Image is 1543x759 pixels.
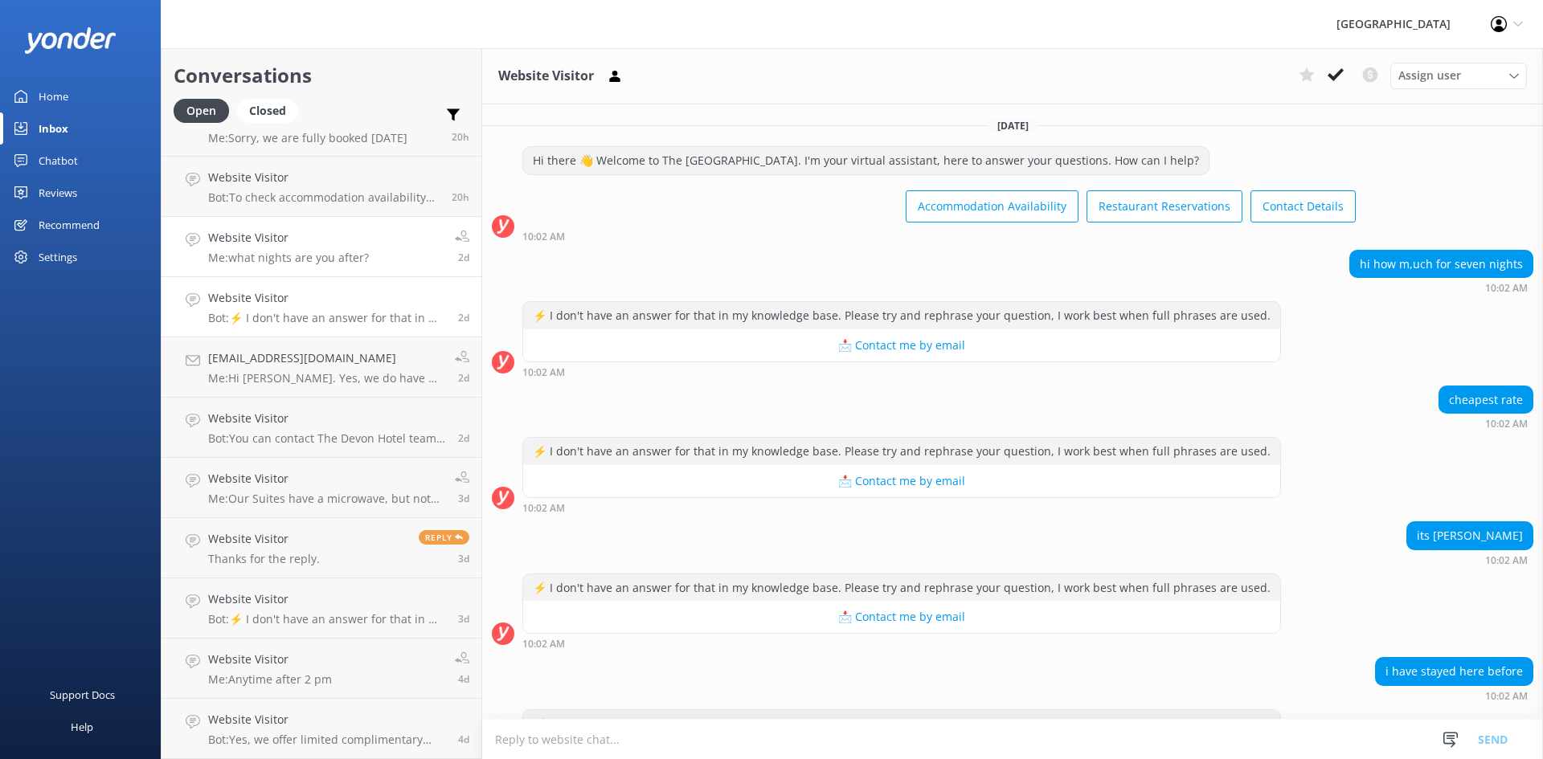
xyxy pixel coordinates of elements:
[523,465,1280,497] button: 📩 Contact me by email
[1376,658,1533,685] div: i have stayed here before
[208,410,446,427] h4: Website Visitor
[208,590,446,608] h4: Website Visitor
[522,232,565,242] strong: 10:02 AM
[458,431,469,445] span: Sep 23 2025 02:58pm (UTC +12:00) Pacific/Auckland
[522,639,565,649] strong: 10:02 AM
[458,371,469,385] span: Sep 23 2025 07:49pm (UTC +12:00) Pacific/Auckland
[24,27,117,54] img: yonder-white-logo.png
[39,241,77,273] div: Settings
[162,277,481,337] a: Website VisitorBot:⚡ I don't have an answer for that in my knowledge base. Please try and rephras...
[174,60,469,91] h2: Conversations
[1350,251,1533,278] div: hi how m,uch for seven nights
[39,112,68,145] div: Inbox
[162,157,481,217] a: Website VisitorBot:To check accommodation availability and make a booking, please visit [URL][DOM...
[39,145,78,177] div: Chatbot
[1485,692,1528,701] strong: 10:02 AM
[208,530,320,548] h4: Website Visitor
[1439,418,1533,429] div: Sep 24 2025 10:02am (UTC +12:00) Pacific/Auckland
[71,711,93,743] div: Help
[498,66,594,87] h3: Website Visitor
[162,639,481,699] a: Website VisitorMe:Anytime after 2 pm4d
[523,574,1280,602] div: ⚡ I don't have an answer for that in my knowledge base. Please try and rephrase your question, I ...
[458,311,469,324] span: Sep 24 2025 10:24am (UTC +12:00) Pacific/Auckland
[208,190,440,205] p: Bot: To check accommodation availability and make a booking, please visit [URL][DOMAIN_NAME].
[208,651,332,668] h4: Website Visitor
[208,131,407,145] p: Me: Sorry, we are fully booked [DATE]
[162,217,481,277] a: Website VisitorMe:what nights are you after?2d
[1398,67,1461,84] span: Assign user
[1406,554,1533,565] div: Sep 24 2025 10:02am (UTC +12:00) Pacific/Auckland
[208,492,443,506] p: Me: Our Suites have a microwave, but not in our studio rooms. Studio Rooms have tea/coffee making...
[1349,282,1533,293] div: Sep 24 2025 10:02am (UTC +12:00) Pacific/Auckland
[458,672,469,686] span: Sep 22 2025 11:52am (UTC +12:00) Pacific/Auckland
[452,190,469,204] span: Sep 25 2025 05:21pm (UTC +12:00) Pacific/Auckland
[208,229,369,247] h4: Website Visitor
[208,289,446,307] h4: Website Visitor
[39,80,68,112] div: Home
[523,147,1209,174] div: Hi there 👋 Welcome to The [GEOGRAPHIC_DATA]. I'm your virtual assistant, here to answer your ques...
[208,431,446,446] p: Bot: You can contact The Devon Hotel team at [PHONE_NUMBER] or 0800 843 338, or by emailing [EMAI...
[1087,190,1242,222] button: Restaurant Reservations
[1375,690,1533,701] div: Sep 24 2025 10:02am (UTC +12:00) Pacific/Auckland
[1250,190,1356,222] button: Contact Details
[522,231,1356,242] div: Sep 24 2025 10:02am (UTC +12:00) Pacific/Auckland
[208,251,369,265] p: Me: what nights are you after?
[39,209,100,241] div: Recommend
[208,612,446,626] p: Bot: ⚡ I don't have an answer for that in my knowledge base. Please try and rephrase your questio...
[988,119,1038,133] span: [DATE]
[162,458,481,518] a: Website VisitorMe:Our Suites have a microwave, but not in our studio rooms. Studio Rooms have tea...
[162,518,481,578] a: Website VisitorThanks for the reply.Reply3d
[523,710,1280,737] div: ⚡ I don't have an answer for that in my knowledge base. Please try and rephrase your question, I ...
[458,552,469,565] span: Sep 22 2025 09:53pm (UTC +12:00) Pacific/Auckland
[522,368,565,377] strong: 10:02 AM
[208,672,332,687] p: Me: Anytime after 2 pm
[162,699,481,759] a: Website VisitorBot:Yes, we offer limited complimentary parking on-site, with the option to reserv...
[208,552,320,566] p: Thanks for the reply.
[208,349,443,367] h4: [EMAIL_ADDRESS][DOMAIN_NAME]
[906,190,1078,222] button: Accommodation Availability
[162,337,481,398] a: [EMAIL_ADDRESS][DOMAIN_NAME]Me:Hi [PERSON_NAME]. Yes, we do have a QST available those dates. Wou...
[522,638,1281,649] div: Sep 24 2025 10:02am (UTC +12:00) Pacific/Auckland
[174,99,229,123] div: Open
[208,169,440,186] h4: Website Visitor
[458,492,469,505] span: Sep 23 2025 07:08am (UTC +12:00) Pacific/Auckland
[162,578,481,639] a: Website VisitorBot:⚡ I don't have an answer for that in my knowledge base. Please try and rephras...
[208,711,446,728] h4: Website Visitor
[1390,63,1527,88] div: Assign User
[452,130,469,144] span: Sep 25 2025 05:27pm (UTC +12:00) Pacific/Auckland
[458,732,469,746] span: Sep 22 2025 08:47am (UTC +12:00) Pacific/Auckland
[208,470,443,488] h4: Website Visitor
[522,504,565,513] strong: 10:02 AM
[208,311,446,325] p: Bot: ⚡ I don't have an answer for that in my knowledge base. Please try and rephrase your questio...
[208,371,443,386] p: Me: Hi [PERSON_NAME]. Yes, we do have a QST available those dates. Would be best to reserve the r...
[522,366,1281,377] div: Sep 24 2025 10:02am (UTC +12:00) Pacific/Auckland
[174,101,237,119] a: Open
[419,530,469,545] span: Reply
[1407,522,1533,549] div: its [PERSON_NAME]
[523,438,1280,465] div: ⚡ I don't have an answer for that in my knowledge base. Please try and rephrase your question, I ...
[237,99,298,123] div: Closed
[522,502,1281,513] div: Sep 24 2025 10:02am (UTC +12:00) Pacific/Auckland
[50,679,115,711] div: Support Docs
[1485,284,1528,293] strong: 10:02 AM
[523,329,1280,361] button: 📩 Contact me by email
[458,612,469,626] span: Sep 22 2025 05:32pm (UTC +12:00) Pacific/Auckland
[208,732,446,747] p: Bot: Yes, we offer limited complimentary parking on-site, with the option to reserve a paid space...
[523,601,1280,633] button: 📩 Contact me by email
[1439,386,1533,414] div: cheapest rate
[1485,419,1528,429] strong: 10:02 AM
[237,101,306,119] a: Closed
[523,302,1280,329] div: ⚡ I don't have an answer for that in my knowledge base. Please try and rephrase your question, I ...
[1485,556,1528,565] strong: 10:02 AM
[458,251,469,264] span: Sep 24 2025 12:29pm (UTC +12:00) Pacific/Auckland
[162,398,481,458] a: Website VisitorBot:You can contact The Devon Hotel team at [PHONE_NUMBER] or 0800 843 338, or by ...
[39,177,77,209] div: Reviews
